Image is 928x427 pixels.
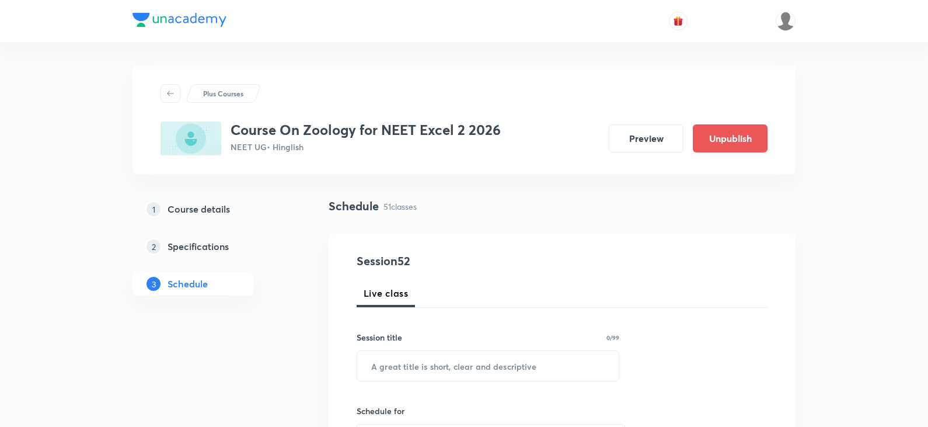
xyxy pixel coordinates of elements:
[364,286,408,300] span: Live class
[329,197,379,215] h4: Schedule
[606,335,619,341] p: 0/99
[146,202,161,216] p: 1
[146,277,161,291] p: 3
[132,13,226,30] a: Company Logo
[357,252,570,270] h4: Session 52
[776,11,796,31] img: Vivek Patil
[357,405,619,417] h6: Schedule for
[609,124,683,152] button: Preview
[132,235,291,258] a: 2Specifications
[146,239,161,254] p: 2
[673,16,683,26] img: avatar
[357,331,402,343] h6: Session title
[168,239,229,254] h5: Specifications
[203,88,243,99] p: Plus Courses
[231,121,501,138] h3: Course On Zoology for NEET Excel 2 2026
[161,121,221,155] img: 954D81C2-E965-430B-AD5A-1F8E746FF40F_plus.png
[132,13,226,27] img: Company Logo
[168,202,230,216] h5: Course details
[693,124,767,152] button: Unpublish
[231,141,501,153] p: NEET UG • Hinglish
[383,200,417,213] p: 51 classes
[132,197,291,221] a: 1Course details
[168,277,208,291] h5: Schedule
[669,12,688,30] button: avatar
[357,351,619,381] input: A great title is short, clear and descriptive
